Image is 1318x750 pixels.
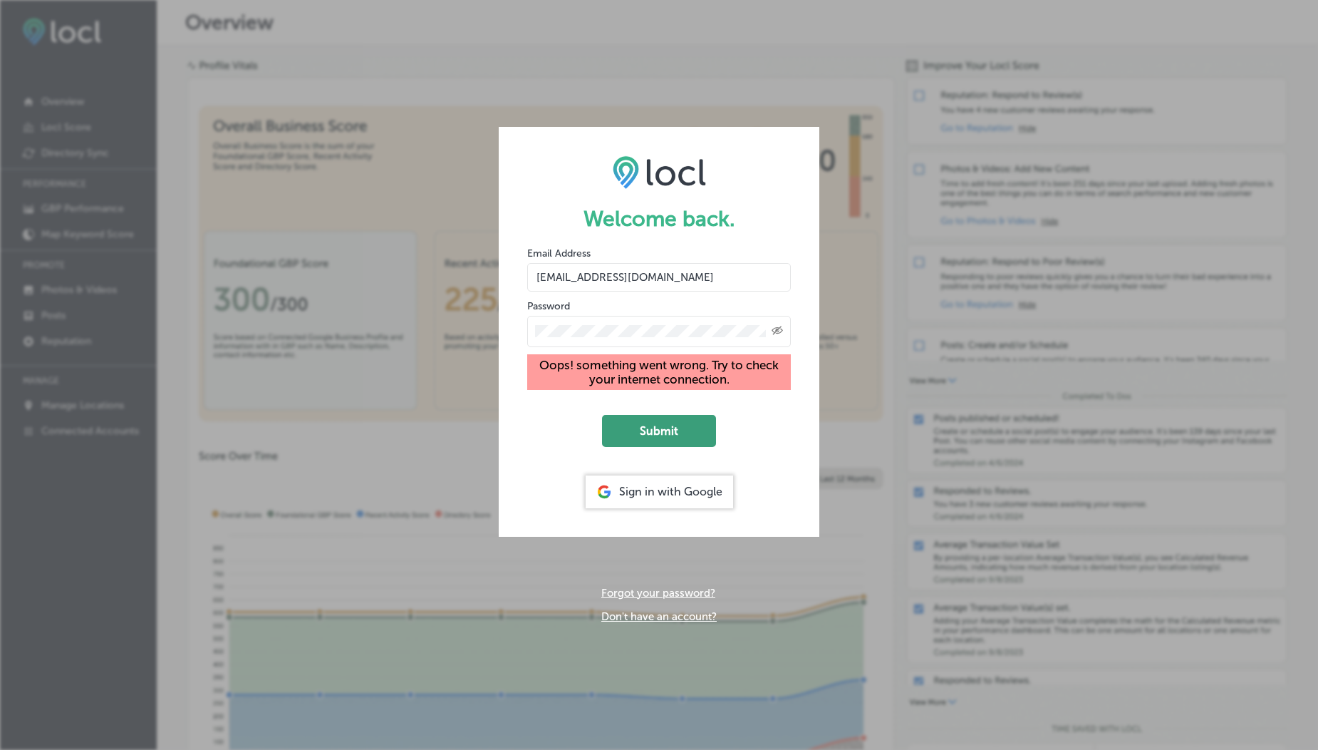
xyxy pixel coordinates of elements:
[613,155,706,188] img: LOCL logo
[601,610,717,623] a: Don't have an account?
[527,300,570,312] label: Password
[586,476,733,508] div: Sign in with Google
[602,415,716,447] button: Submit
[527,206,791,232] h1: Welcome back.
[601,587,715,600] a: Forgot your password?
[527,354,791,390] div: Oops! something went wrong. Try to check your internet connection.
[527,247,591,260] label: Email Address
[772,325,783,338] span: Toggle password visibility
